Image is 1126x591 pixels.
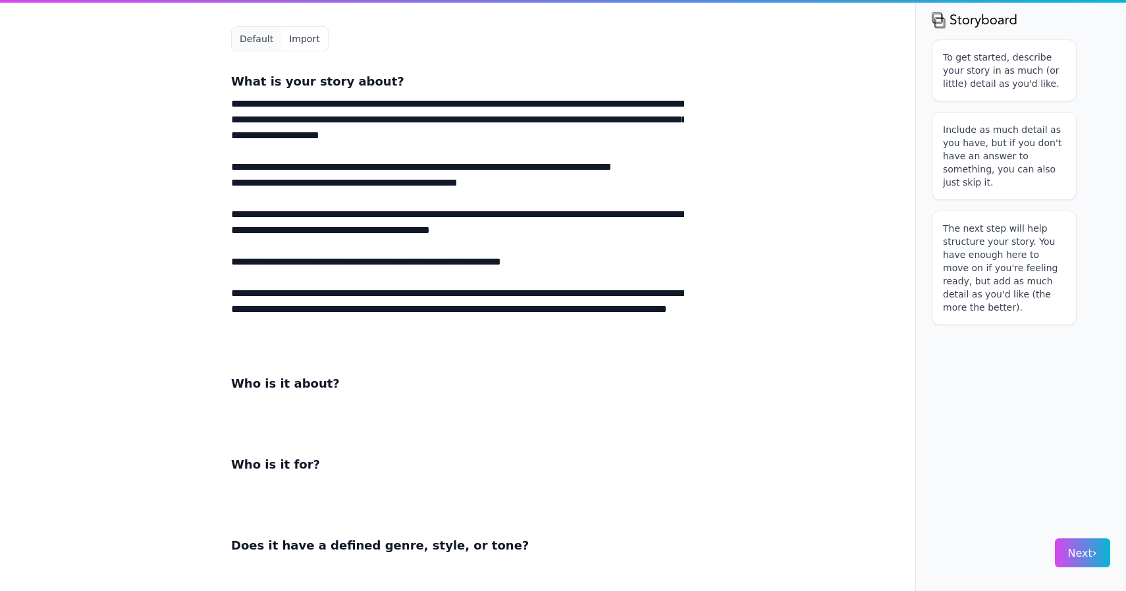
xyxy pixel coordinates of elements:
h3: What is your story about? [231,72,684,91]
p: The next step will help structure your story. You have enough here to move on if you're feeling r... [943,222,1065,314]
img: storyboard [932,11,1017,29]
h3: Does it have a defined genre, style, or tone? [231,536,684,555]
button: Import [281,27,327,51]
h3: Who is it for? [231,455,684,474]
button: Default [232,27,281,51]
p: Include as much detail as you have, but if you don't have an answer to something, you can also ju... [943,123,1065,189]
h3: Who is it about? [231,374,684,393]
span: Next [1068,547,1097,559]
span: › [1092,546,1097,559]
p: To get started, describe your story in as much (or little) detail as you'd like. [943,51,1065,90]
button: Next› [1055,538,1110,567]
